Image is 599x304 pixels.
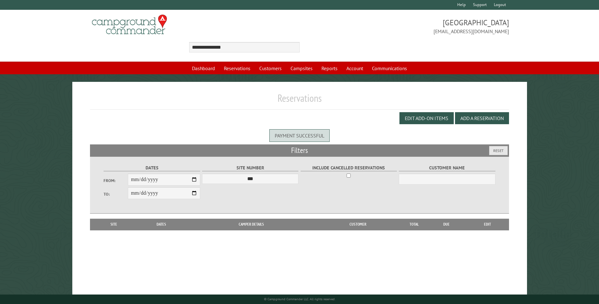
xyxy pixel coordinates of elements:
label: Customer Name [399,164,495,172]
span: [GEOGRAPHIC_DATA] [EMAIL_ADDRESS][DOMAIN_NAME] [300,17,509,35]
a: Communications [368,62,411,74]
a: Dashboard [188,62,219,74]
th: Due [427,219,466,230]
div: Payment successful [269,129,330,142]
a: Customers [255,62,285,74]
button: Add a Reservation [455,112,509,124]
label: From: [104,178,128,184]
h2: Filters [90,144,509,156]
a: Reports [318,62,341,74]
th: Site [93,219,134,230]
button: Edit Add-on Items [399,112,454,124]
img: Campground Commander [90,12,169,37]
label: To: [104,191,128,197]
h1: Reservations [90,92,509,109]
a: Reservations [220,62,254,74]
a: Account [343,62,367,74]
label: Dates [104,164,200,172]
th: Camper Details [189,219,314,230]
th: Customer [314,219,401,230]
a: Campsites [287,62,316,74]
button: Reset [489,146,508,155]
th: Total [401,219,427,230]
label: Include Cancelled Reservations [301,164,397,172]
label: Site Number [202,164,298,172]
th: Edit [466,219,509,230]
small: © Campground Commander LLC. All rights reserved. [264,297,335,301]
th: Dates [135,219,189,230]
